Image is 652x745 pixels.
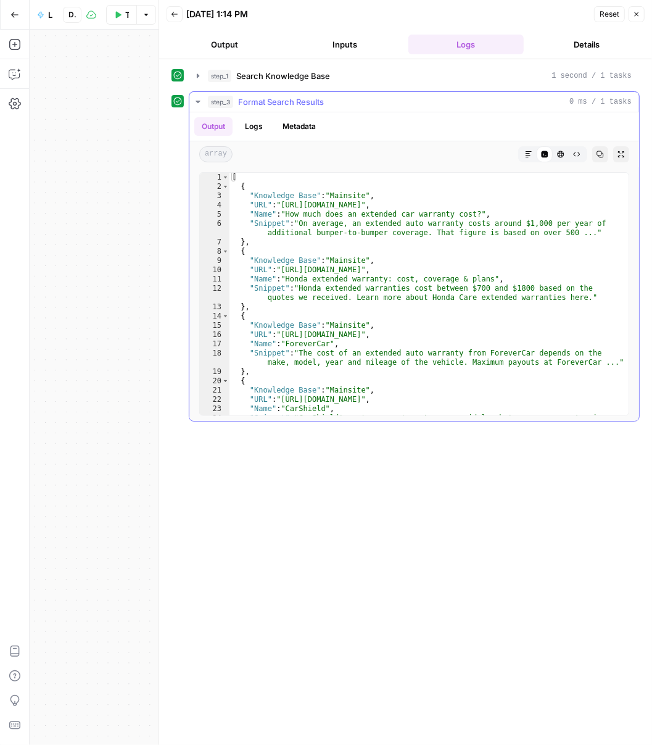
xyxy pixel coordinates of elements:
div: 14 [200,312,229,321]
div: 3 [200,191,229,201]
span: Reset [600,9,619,20]
button: Logs [408,35,524,54]
button: Details [529,35,645,54]
span: step_1 [208,70,231,82]
button: Test Workflow [106,5,136,25]
span: Toggle code folding, rows 14 through 19 [222,312,229,321]
span: Toggle code folding, rows 20 through 25 [222,377,229,386]
div: 10 [200,265,229,275]
button: 1 second / 1 tasks [189,66,639,86]
div: 6 [200,219,229,238]
button: Metadata [275,117,323,136]
div: 21 [200,386,229,395]
span: Link Suggestion from Topic - Mainsite Only [48,9,53,21]
div: 8 [200,247,229,256]
div: 22 [200,395,229,404]
div: 1 [200,173,229,182]
span: step_3 [208,96,233,108]
span: Search Knowledge Base [236,70,330,82]
span: Test Workflow [125,9,129,21]
span: Toggle code folding, rows 1 through 62 [222,173,229,182]
div: 15 [200,321,229,330]
button: Output [167,35,283,54]
button: Reset [594,6,625,22]
div: 13 [200,302,229,312]
button: Inputs [287,35,403,54]
div: 18 [200,349,229,367]
span: Format Search Results [238,96,324,108]
span: Draft [68,9,76,20]
div: 23 [200,404,229,414]
span: 0 ms / 1 tasks [569,96,632,107]
div: 17 [200,339,229,349]
div: 11 [200,275,229,284]
span: array [199,146,233,162]
span: Toggle code folding, rows 2 through 7 [222,182,229,191]
div: 9 [200,256,229,265]
div: 19 [200,367,229,377]
button: Link Suggestion from Topic - Mainsite Only [30,5,60,25]
div: 20 [200,377,229,386]
button: 0 ms / 1 tasks [189,92,639,112]
div: 12 [200,284,229,302]
span: 1 second / 1 tasks [551,70,632,81]
div: 2 [200,182,229,191]
div: 24 [200,414,229,441]
div: 4 [200,201,229,210]
span: Toggle code folding, rows 8 through 13 [222,247,229,256]
div: 7 [200,238,229,247]
button: Output [194,117,233,136]
div: 5 [200,210,229,219]
div: 16 [200,330,229,339]
div: 0 ms / 1 tasks [189,112,639,421]
button: Logs [237,117,270,136]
